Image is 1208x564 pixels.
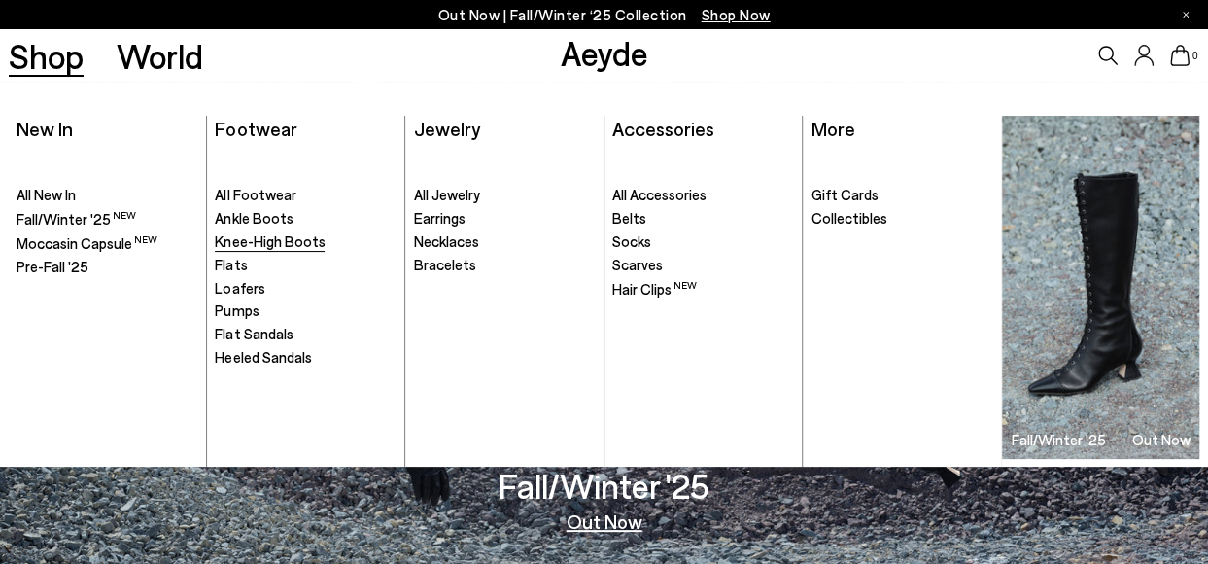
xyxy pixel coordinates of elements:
span: Pre-Fall '25 [17,258,88,275]
span: Necklaces [414,232,479,250]
img: Group_1295_900x.jpg [1002,116,1199,459]
span: Hair Clips [612,280,697,298]
a: Belts [612,209,793,229]
a: Socks [612,232,793,252]
span: All Jewelry [414,186,480,203]
a: Fall/Winter '25 Out Now [1002,116,1199,459]
h3: Out Now [1132,433,1191,447]
a: Flat Sandals [215,325,396,344]
a: Necklaces [414,232,595,252]
span: Moccasin Capsule [17,234,157,252]
span: Gift Cards [811,186,878,203]
span: Flat Sandals [215,325,293,342]
a: Footwear [215,117,296,140]
a: Pumps [215,301,396,321]
span: Navigate to /collections/new-in [702,6,771,23]
a: Accessories [612,117,714,140]
span: Socks [612,232,651,250]
a: All Footwear [215,186,396,205]
span: Pumps [215,301,259,319]
a: All Jewelry [414,186,595,205]
span: Knee-High Boots [215,232,325,250]
a: World [117,39,203,73]
span: Scarves [612,256,663,273]
a: Ankle Boots [215,209,396,229]
a: Fall/Winter '25 [17,209,197,229]
span: Fall/Winter '25 [17,210,136,228]
a: Gift Cards [811,186,992,205]
a: Knee-High Boots [215,232,396,252]
a: Flats [215,256,396,275]
a: Bracelets [414,256,595,275]
a: 0 [1170,45,1190,66]
a: New In [17,117,73,140]
a: Out Now [567,511,642,531]
h3: Fall/Winter '25 [1012,433,1106,447]
span: 0 [1190,51,1199,61]
a: Aeyde [560,32,647,73]
a: Loafers [215,279,396,299]
span: Bracelets [414,256,476,273]
span: Belts [612,209,646,227]
a: Scarves [612,256,793,275]
h3: Fall/Winter '25 [499,469,709,503]
a: Heeled Sandals [215,348,396,368]
span: Ankle Boots [215,209,293,227]
a: Hair Clips [612,279,793,300]
a: Earrings [414,209,595,229]
span: All Accessories [612,186,707,203]
span: All New In [17,186,76,203]
a: Collectibles [811,209,992,229]
span: Collectibles [811,209,886,227]
a: Moccasin Capsule [17,233,197,254]
p: Out Now | Fall/Winter ‘25 Collection [438,3,771,27]
a: All New In [17,186,197,205]
a: All Accessories [612,186,793,205]
a: Shop [9,39,84,73]
span: Flats [215,256,247,273]
a: More [811,117,854,140]
span: Heeled Sandals [215,348,311,366]
a: Pre-Fall '25 [17,258,197,277]
span: Earrings [414,209,466,227]
a: Jewelry [414,117,480,140]
span: All Footwear [215,186,295,203]
span: Loafers [215,279,264,297]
